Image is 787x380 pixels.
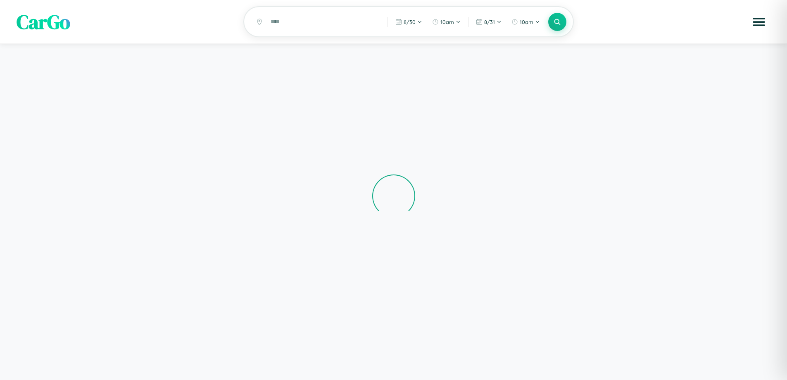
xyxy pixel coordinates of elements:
span: CarGo [17,8,70,36]
button: 8/31 [472,15,506,29]
span: 8 / 31 [484,19,495,25]
button: Open menu [747,10,770,33]
button: 10am [428,15,465,29]
button: 8/30 [391,15,426,29]
button: 10am [507,15,544,29]
span: 10am [440,19,454,25]
span: 10am [520,19,533,25]
span: 8 / 30 [404,19,416,25]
